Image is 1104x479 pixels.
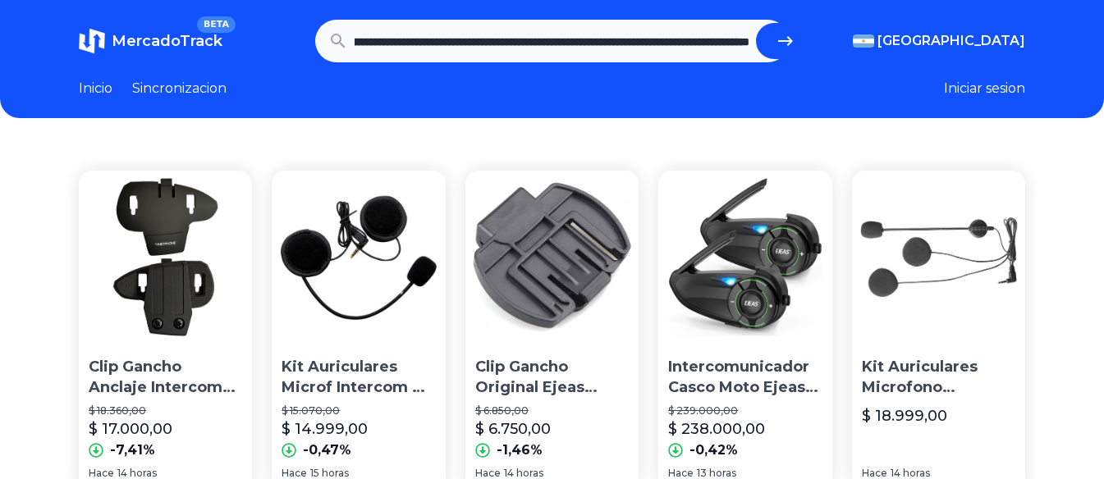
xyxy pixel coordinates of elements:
p: -0,47% [303,440,351,460]
button: Iniciar sesion [944,79,1025,98]
p: Kit Auriculares Microf Intercom V6 1200 V4 E6 Ejeas Renovado [282,357,435,398]
img: Clip Gancho Anclaje Intercom Ejeas Netphone V8 Gadnic G800 [79,171,252,344]
img: Argentina [853,34,874,48]
a: Inicio [79,79,112,98]
span: MercadoTrack [112,32,222,50]
p: $ 18.360,00 [89,404,242,417]
p: $ 14.999,00 [282,417,368,440]
p: -0,42% [689,440,738,460]
p: Kit Auriculares Microfono Intercom V6 1200 V4 E6 Ejeas New [862,357,1015,398]
p: $ 17.000,00 [89,417,172,440]
button: [GEOGRAPHIC_DATA] [853,31,1025,51]
p: -1,46% [497,440,543,460]
a: MercadoTrackBETA [79,28,222,54]
p: $ 18.999,00 [862,404,947,427]
p: Clip Gancho Anclaje Intercom Ejeas Netphone V8 Gadnic G800 [89,357,242,398]
span: [GEOGRAPHIC_DATA] [877,31,1025,51]
p: $ 15.070,00 [282,404,435,417]
p: $ 6.750,00 [475,417,551,440]
p: -7,41% [110,440,155,460]
p: $ 238.000,00 [668,417,765,440]
img: Kit Auriculares Microf Intercom V6 1200 V4 E6 Ejeas Renovado [272,171,445,344]
p: Clip Gancho Original Ejeas Netphone Enova V6 V4 Intercom [475,357,629,398]
p: Intercomunicador Casco Moto Ejeas Q8 Duo (pack 2 Intercom) [668,357,822,398]
img: Kit Auriculares Microfono Intercom V6 1200 V4 E6 Ejeas New [852,171,1025,344]
img: Intercomunicador Casco Moto Ejeas Q8 Duo (pack 2 Intercom) [658,171,831,344]
img: Clip Gancho Original Ejeas Netphone Enova V6 V4 Intercom [465,171,639,344]
img: MercadoTrack [79,28,105,54]
p: $ 239.000,00 [668,404,822,417]
p: $ 6.850,00 [475,404,629,417]
span: BETA [197,16,236,33]
a: Sincronizacion [132,79,227,98]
